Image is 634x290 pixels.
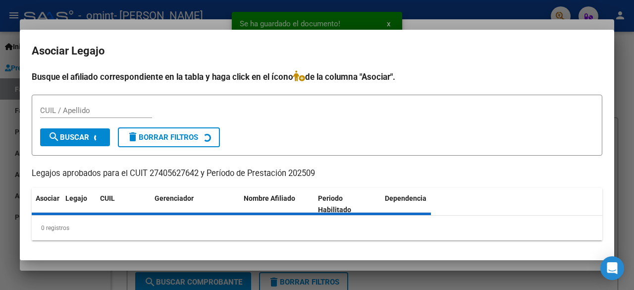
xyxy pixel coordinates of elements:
p: Legajos aprobados para el CUIT 27405627642 y Período de Prestación 202509 [32,168,602,180]
span: Periodo Habilitado [318,194,351,214]
datatable-header-cell: Dependencia [381,188,455,221]
mat-icon: delete [127,131,139,143]
datatable-header-cell: Asociar [32,188,61,221]
button: Buscar [40,128,110,146]
h4: Busque el afiliado correspondiente en la tabla y haga click en el ícono de la columna "Asociar". [32,70,602,83]
span: Dependencia [385,194,426,202]
span: Borrar Filtros [127,133,198,142]
span: Asociar [36,194,59,202]
datatable-header-cell: Gerenciador [151,188,240,221]
div: Open Intercom Messenger [600,256,624,280]
datatable-header-cell: Nombre Afiliado [240,188,314,221]
span: Legajo [65,194,87,202]
span: Nombre Afiliado [244,194,295,202]
mat-icon: search [48,131,60,143]
div: 0 registros [32,216,602,240]
button: Borrar Filtros [118,127,220,147]
datatable-header-cell: CUIL [96,188,151,221]
datatable-header-cell: Periodo Habilitado [314,188,381,221]
span: Gerenciador [155,194,194,202]
span: CUIL [100,194,115,202]
datatable-header-cell: Legajo [61,188,96,221]
span: Buscar [48,133,89,142]
h2: Asociar Legajo [32,42,602,60]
